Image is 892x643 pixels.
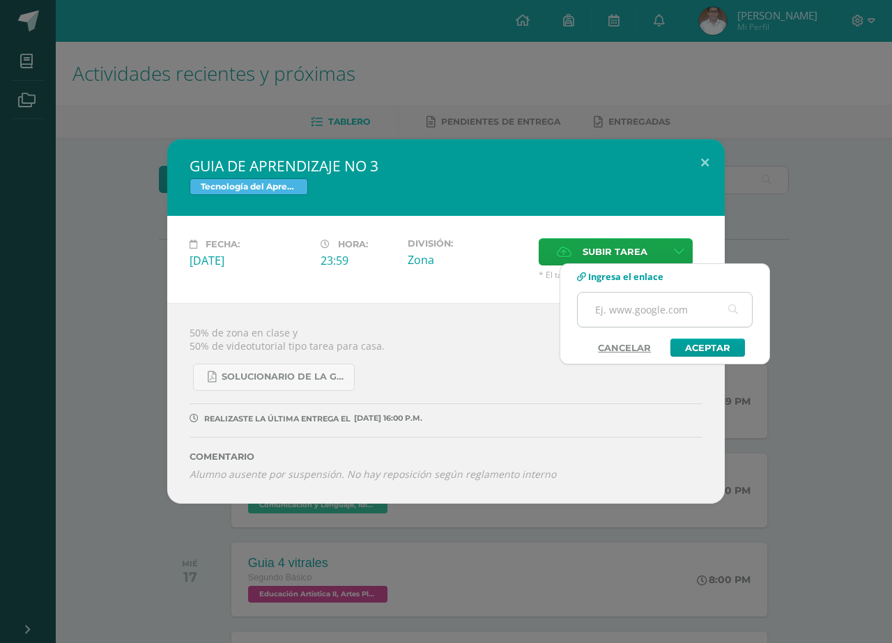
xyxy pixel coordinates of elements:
[206,239,240,249] span: Fecha:
[190,178,308,195] span: Tecnología del Aprendizaje y la Comunicación (Informática)
[190,451,702,462] label: Comentario
[193,364,355,391] a: SOLUCIONARIO DE LA GUIA 3 FUNCIONES..pdf
[190,467,556,481] i: Alumno ausente por suspensión. No hay reposición según reglamento interno
[685,139,725,187] button: Close (Esc)
[539,269,702,281] span: * El tamaño máximo permitido es 50 MB
[351,418,422,419] span: [DATE] 16:00 P.M.
[338,239,368,249] span: Hora:
[408,252,528,268] div: Zona
[578,293,752,327] input: Ej. www.google.com
[408,238,528,249] label: División:
[321,253,397,268] div: 23:59
[222,371,347,382] span: SOLUCIONARIO DE LA GUIA 3 FUNCIONES..pdf
[584,339,665,357] a: Cancelar
[670,339,745,357] a: Aceptar
[190,253,309,268] div: [DATE]
[588,270,663,283] span: Ingresa el enlace
[583,239,647,265] span: Subir tarea
[204,414,351,424] span: REALIZASTE LA ÚLTIMA ENTREGA EL
[190,156,702,176] h2: GUIA DE APRENDIZAJE NO 3
[167,303,725,504] div: 50% de zona en clase y 50% de videotutorial tipo tarea para casa.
